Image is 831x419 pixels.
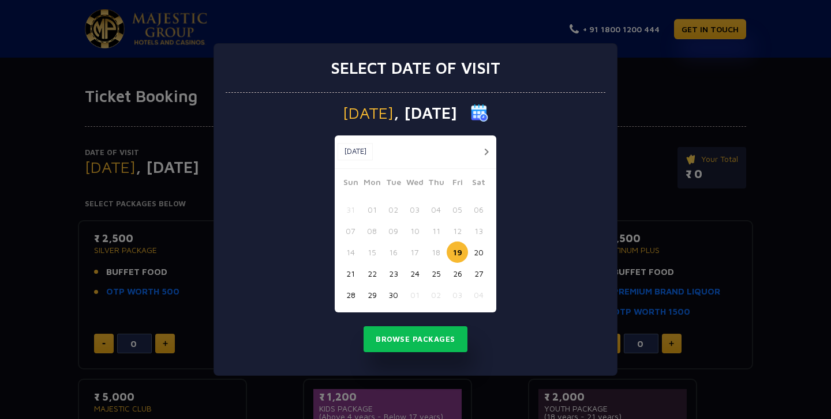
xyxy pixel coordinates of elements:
button: 10 [404,220,425,241]
span: Sat [468,176,489,192]
button: 03 [447,284,468,305]
button: 17 [404,241,425,263]
button: 24 [404,263,425,284]
button: 20 [468,241,489,263]
button: 08 [361,220,383,241]
button: 16 [383,241,404,263]
button: 23 [383,263,404,284]
button: 27 [468,263,489,284]
h3: Select date of visit [331,58,500,78]
button: 28 [340,284,361,305]
span: Mon [361,176,383,192]
button: 09 [383,220,404,241]
button: 26 [447,263,468,284]
button: 07 [340,220,361,241]
button: 01 [404,284,425,305]
span: Sun [340,176,361,192]
button: 11 [425,220,447,241]
button: 15 [361,241,383,263]
img: calender icon [471,104,488,122]
button: [DATE] [338,143,373,160]
button: 05 [447,199,468,220]
button: 22 [361,263,383,284]
button: 31 [340,199,361,220]
button: 02 [383,199,404,220]
button: 30 [383,284,404,305]
button: 12 [447,220,468,241]
button: 06 [468,199,489,220]
span: Thu [425,176,447,192]
button: 29 [361,284,383,305]
span: Tue [383,176,404,192]
span: [DATE] [343,105,394,121]
button: 13 [468,220,489,241]
button: 14 [340,241,361,263]
button: 04 [425,199,447,220]
button: 19 [447,241,468,263]
button: Browse Packages [364,326,467,353]
button: 03 [404,199,425,220]
button: 21 [340,263,361,284]
button: 04 [468,284,489,305]
button: 01 [361,199,383,220]
span: Wed [404,176,425,192]
button: 02 [425,284,447,305]
button: 18 [425,241,447,263]
span: , [DATE] [394,105,457,121]
button: 25 [425,263,447,284]
span: Fri [447,176,468,192]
